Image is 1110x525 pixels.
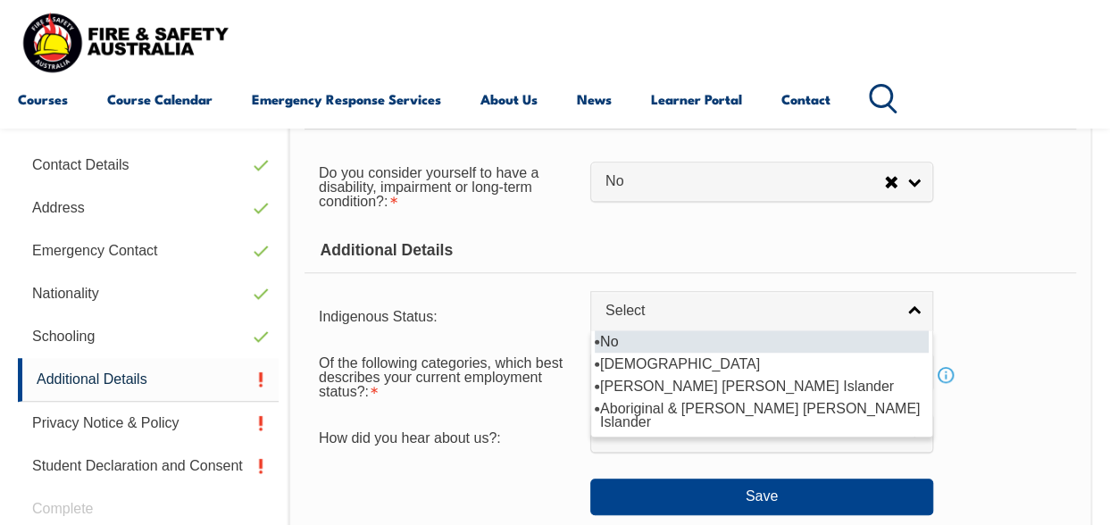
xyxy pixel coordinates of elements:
a: Student Declaration and Consent [18,445,279,487]
a: Courses [18,78,68,121]
button: Save [590,479,933,514]
a: Contact [781,78,830,121]
a: Course Calendar [107,78,213,121]
a: Emergency Contact [18,229,279,272]
a: Info [933,362,958,387]
a: Additional Details [18,358,279,402]
span: Do you consider yourself to have a disability, impairment or long-term condition?: [319,165,538,209]
span: Indigenous Status: [319,309,438,324]
a: Contact Details [18,144,279,187]
a: Address [18,187,279,229]
a: Emergency Response Services [252,78,441,121]
a: News [577,78,612,121]
span: Select [605,302,895,321]
span: No [605,172,884,191]
li: Aboriginal & [PERSON_NAME] [PERSON_NAME] Islander [595,397,929,433]
a: About Us [480,78,538,121]
a: Learner Portal [651,78,742,121]
span: How did you hear about us?: [319,430,501,446]
div: Additional Details [305,229,1076,273]
span: Of the following categories, which best describes your current employment status?: [319,355,563,399]
li: [PERSON_NAME] [PERSON_NAME] Islander [595,375,929,397]
div: Of the following categories, which best describes your current employment status? is required. [305,343,590,407]
li: No [595,330,929,353]
li: [DEMOGRAPHIC_DATA] [595,353,929,375]
a: Nationality [18,272,279,315]
div: Do you consider yourself to have a disability, impairment or long-term condition? is required. [305,154,590,218]
a: Privacy Notice & Policy [18,402,279,445]
a: Schooling [18,315,279,358]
